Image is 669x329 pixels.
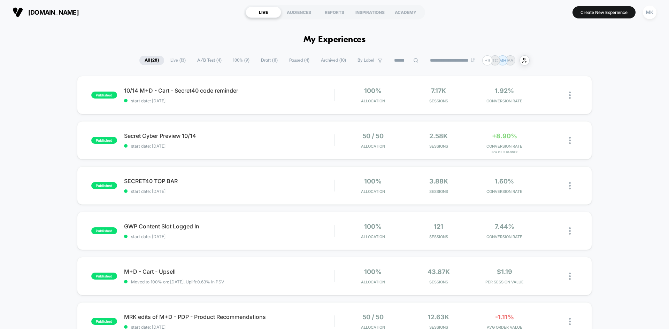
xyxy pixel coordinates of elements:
[91,318,117,325] span: published
[124,313,334,320] span: MRK edits of M+D - PDP - Product Recommendations
[91,227,117,234] span: published
[495,223,514,230] span: 7.44%
[569,273,571,280] img: close
[495,87,514,94] span: 1.92%
[91,182,117,189] span: published
[362,132,384,140] span: 50 / 50
[508,58,513,63] p: AA
[497,268,512,275] span: $1.19
[284,56,315,65] span: Paused ( 4 )
[499,58,506,63] p: MH
[492,58,498,63] p: TC
[352,7,388,18] div: INSPIRATIONS
[495,313,514,321] span: -1.11%
[124,268,334,275] span: M+D - Cart - Upsell
[364,268,382,275] span: 100%
[569,318,571,325] img: close
[473,234,536,239] span: CONVERSION RATE
[408,144,470,149] span: Sessions
[434,223,443,230] span: 121
[364,87,382,94] span: 100%
[471,58,475,62] img: end
[569,92,571,99] img: close
[124,143,334,149] span: start date: [DATE]
[364,223,382,230] span: 100%
[303,35,366,45] h1: My Experiences
[408,234,470,239] span: Sessions
[428,313,449,321] span: 12.63k
[361,280,385,284] span: Allocation
[408,280,470,284] span: Sessions
[388,7,423,18] div: ACADEMY
[429,132,448,140] span: 2.58k
[473,99,536,103] span: CONVERSION RATE
[91,273,117,280] span: published
[124,87,334,94] span: 10/14 M+D - Cart - Secret40 code reminder
[569,182,571,189] img: close
[91,137,117,144] span: published
[228,56,255,65] span: 100% ( 9 )
[473,189,536,194] span: CONVERSION RATE
[482,55,492,65] div: + 9
[139,56,164,65] span: All ( 28 )
[569,227,571,235] img: close
[572,6,636,18] button: Create New Experience
[13,7,23,17] img: Visually logo
[473,280,536,284] span: PER SESSION VALUE
[361,234,385,239] span: Allocation
[165,56,191,65] span: Live ( 13 )
[124,234,334,239] span: start date: [DATE]
[408,189,470,194] span: Sessions
[429,178,448,185] span: 3.88k
[28,9,79,16] span: [DOMAIN_NAME]
[364,178,382,185] span: 100%
[569,137,571,144] img: close
[492,132,517,140] span: +8.90%
[317,7,352,18] div: REPORTS
[10,7,81,18] button: [DOMAIN_NAME]
[124,189,334,194] span: start date: [DATE]
[431,87,446,94] span: 7.17k
[246,7,281,18] div: LIVE
[408,99,470,103] span: Sessions
[361,144,385,149] span: Allocation
[473,144,536,149] span: CONVERSION RATE
[124,178,334,185] span: SECRET40 TOP BAR
[124,132,334,139] span: Secret Cyber Preview 10/14
[495,178,514,185] span: 1.60%
[361,189,385,194] span: Allocation
[473,150,536,154] span: for Plus banner
[641,5,659,19] button: MK
[316,56,351,65] span: Archived ( 10 )
[256,56,283,65] span: Draft ( 11 )
[124,223,334,230] span: GWP Content Slot Logged In
[357,58,374,63] span: By Label
[131,279,224,284] span: Moved to 100% on: [DATE] . Uplift: 0.63% in PSV
[643,6,656,19] div: MK
[124,98,334,103] span: start date: [DATE]
[91,92,117,99] span: published
[281,7,317,18] div: AUDIENCES
[428,268,450,275] span: 43.87k
[362,313,384,321] span: 50 / 50
[192,56,227,65] span: A/B Test ( 4 )
[361,99,385,103] span: Allocation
